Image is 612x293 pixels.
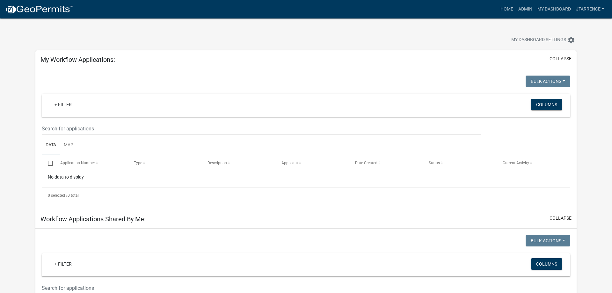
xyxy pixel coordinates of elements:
button: My Dashboard Settingssettings [506,34,580,46]
datatable-header-cell: Status [423,155,496,171]
button: Columns [531,99,562,110]
a: + Filter [49,99,77,110]
h5: My Workflow Applications: [40,56,115,63]
i: settings [567,36,575,44]
datatable-header-cell: Select [42,155,54,171]
button: Bulk Actions [526,76,570,87]
button: collapse [550,215,572,222]
span: Type [134,161,142,165]
button: collapse [550,55,572,62]
div: collapse [35,69,577,210]
datatable-header-cell: Application Number [54,155,127,171]
span: My Dashboard Settings [511,36,566,44]
a: + Filter [49,258,77,270]
span: Description [208,161,227,165]
datatable-header-cell: Applicant [275,155,349,171]
datatable-header-cell: Date Created [349,155,423,171]
span: Applicant [281,161,298,165]
a: Map [60,135,77,156]
button: Bulk Actions [526,235,570,246]
span: Status [429,161,440,165]
datatable-header-cell: Type [128,155,201,171]
button: Columns [531,258,562,270]
a: Home [498,3,516,15]
a: My Dashboard [535,3,573,15]
a: jtarrence [573,3,607,15]
input: Search for applications [42,122,481,135]
datatable-header-cell: Current Activity [497,155,570,171]
a: Data [42,135,60,156]
span: 0 selected / [48,193,68,198]
a: Admin [516,3,535,15]
datatable-header-cell: Description [201,155,275,171]
div: No data to display [42,171,570,187]
span: Application Number [60,161,95,165]
span: Current Activity [503,161,529,165]
h5: Workflow Applications Shared By Me: [40,215,146,223]
div: 0 total [42,187,570,203]
span: Date Created [355,161,377,165]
